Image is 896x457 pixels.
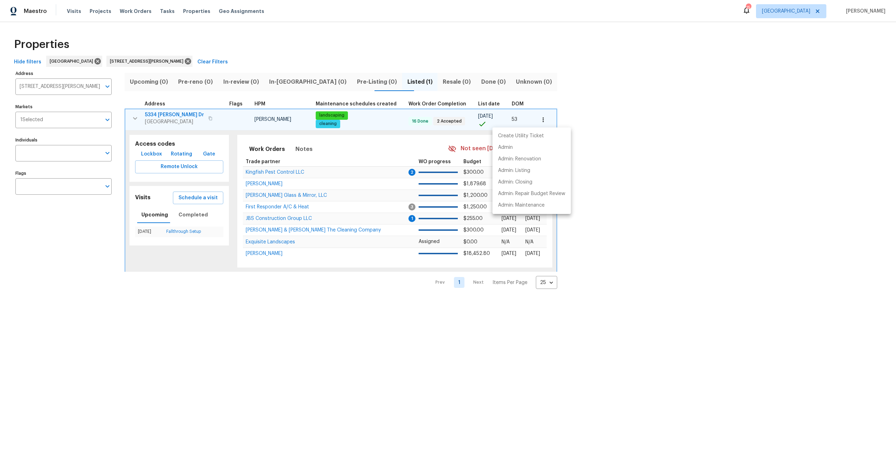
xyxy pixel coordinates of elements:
[498,179,532,186] p: Admin: Closing
[498,167,530,174] p: Admin: Listing
[498,190,565,198] p: Admin: Repair Budget Review
[498,202,545,209] p: Admin: Maintenance
[498,132,544,140] p: Create Utility Ticket
[498,144,513,151] p: Admin
[498,155,541,163] p: Admin: Renovation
